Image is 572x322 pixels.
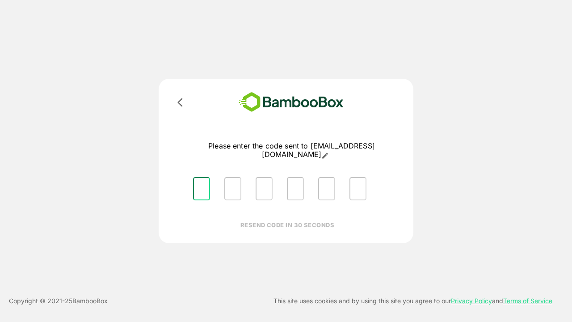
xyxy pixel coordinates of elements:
img: bamboobox [226,89,357,115]
p: This site uses cookies and by using this site you agree to our and [273,296,552,306]
input: Please enter OTP character 2 [224,177,241,200]
p: Copyright © 2021- 25 BambooBox [9,296,108,306]
a: Privacy Policy [451,297,492,305]
input: Please enter OTP character 6 [349,177,366,200]
a: Terms of Service [503,297,552,305]
input: Please enter OTP character 3 [256,177,273,200]
p: Please enter the code sent to [EMAIL_ADDRESS][DOMAIN_NAME] [186,142,397,159]
input: Please enter OTP character 4 [287,177,304,200]
input: Please enter OTP character 1 [193,177,210,200]
input: Please enter OTP character 5 [318,177,335,200]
